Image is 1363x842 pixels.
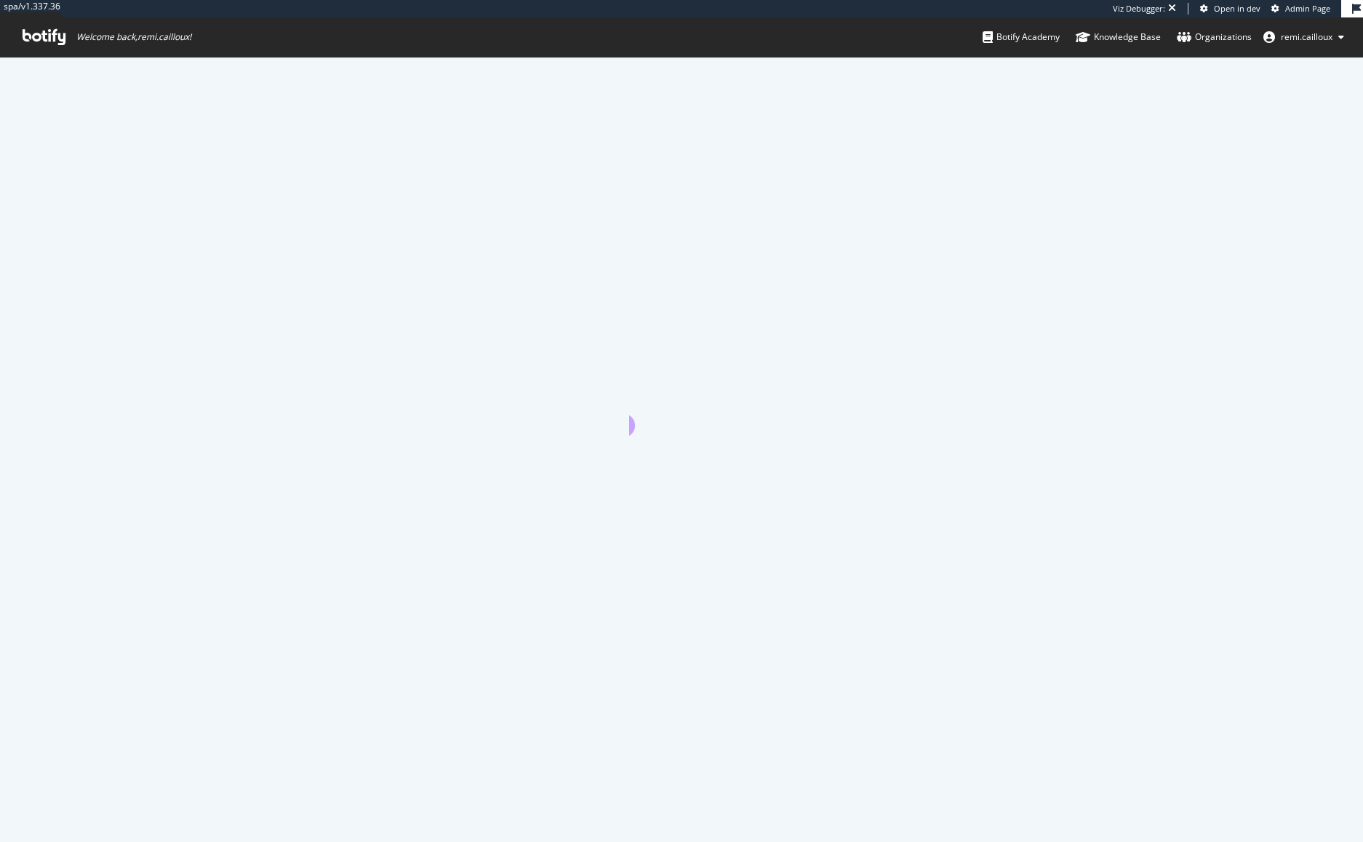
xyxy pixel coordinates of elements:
[76,31,191,43] span: Welcome back, remi.cailloux !
[983,17,1060,57] a: Botify Academy
[1252,25,1356,49] button: remi.cailloux
[983,30,1060,44] div: Botify Academy
[1076,30,1161,44] div: Knowledge Base
[1214,3,1260,14] span: Open in dev
[1271,3,1330,15] a: Admin Page
[1076,17,1161,57] a: Knowledge Base
[1177,17,1252,57] a: Organizations
[1177,30,1252,44] div: Organizations
[1285,3,1330,14] span: Admin Page
[1281,31,1332,43] span: remi.cailloux
[1200,3,1260,15] a: Open in dev
[1113,3,1165,15] div: Viz Debugger:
